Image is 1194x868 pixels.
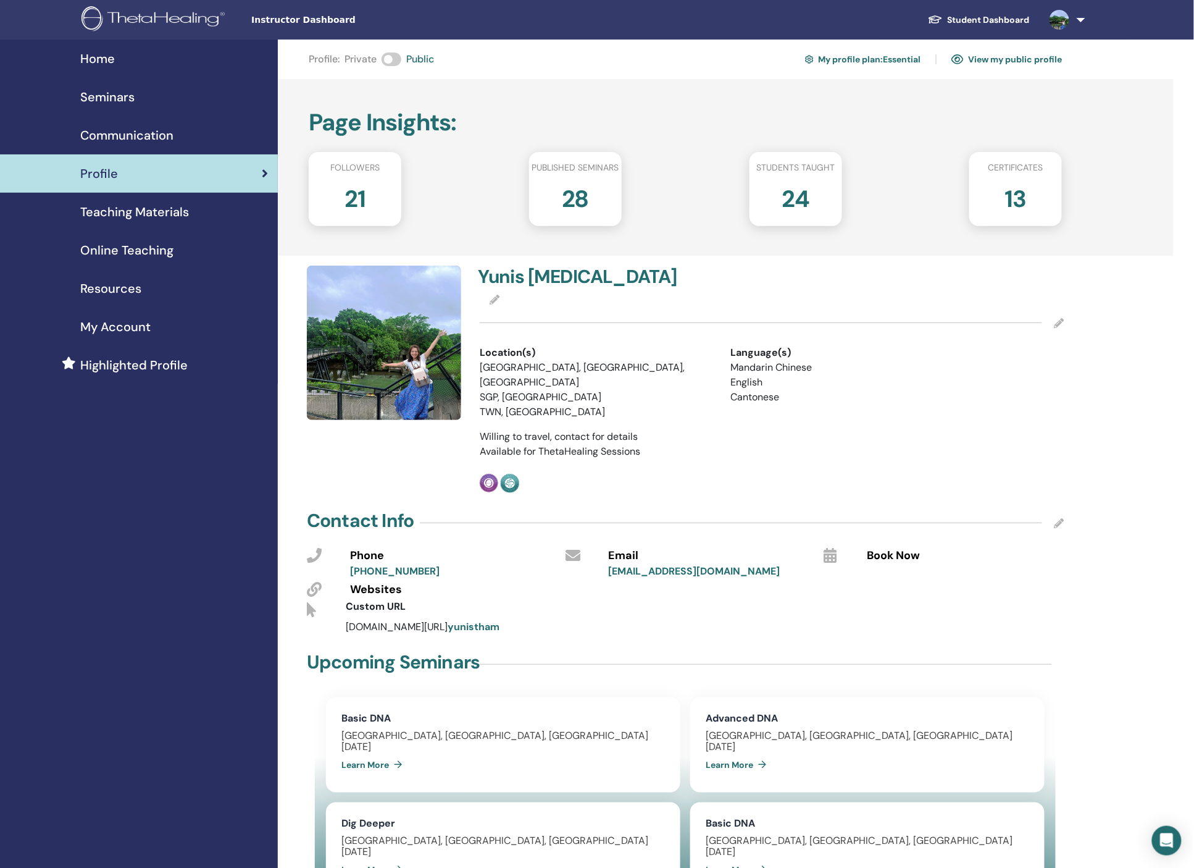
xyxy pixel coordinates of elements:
div: [GEOGRAPHIC_DATA], [GEOGRAPHIC_DATA], [GEOGRAPHIC_DATA] [706,835,1029,846]
div: [GEOGRAPHIC_DATA], [GEOGRAPHIC_DATA], [GEOGRAPHIC_DATA] [341,730,665,741]
div: [DATE] [341,846,665,857]
span: Followers [330,161,380,174]
img: eye.svg [951,54,964,65]
a: [PHONE_NUMBER] [350,565,440,578]
div: [DATE] [706,846,1029,857]
div: Language(s) [731,345,964,360]
span: Online Teaching [80,241,173,259]
span: Websites [350,582,402,598]
li: Cantonese [731,390,964,405]
h2: 24 [782,179,809,214]
span: My Account [80,318,151,336]
h2: 28 [562,179,589,214]
li: English [731,375,964,390]
span: Home [80,49,115,68]
span: Private [344,52,377,67]
span: Teaching Materials [80,203,189,221]
span: Phone [350,548,384,564]
a: Basic DNA [706,817,755,830]
img: default.jpg [307,266,461,420]
span: Location(s) [480,345,535,360]
h2: Page Insights : [309,109,1062,137]
a: Learn More [706,752,772,777]
span: Available for ThetaHealing Sessions [480,445,640,458]
span: Resources [80,279,141,298]
li: [GEOGRAPHIC_DATA], [GEOGRAPHIC_DATA], [GEOGRAPHIC_DATA] [480,360,712,390]
a: View my public profile [951,49,1062,69]
div: Open Intercom Messenger [1152,826,1182,856]
span: [DOMAIN_NAME][URL] [346,620,499,633]
div: [GEOGRAPHIC_DATA], [GEOGRAPHIC_DATA], [GEOGRAPHIC_DATA] [341,835,665,846]
a: My profile plan:Essential [805,49,921,69]
span: Email [609,548,639,564]
li: Mandarin Chinese [731,360,964,375]
h2: 13 [1005,179,1027,214]
span: Public [406,52,434,67]
li: SGP, [GEOGRAPHIC_DATA] [480,390,712,405]
a: [EMAIL_ADDRESS][DOMAIN_NAME] [609,565,780,578]
a: Advanced DNA [706,712,778,725]
a: Dig Deeper [341,817,395,830]
a: Student Dashboard [918,9,1040,32]
h4: Upcoming Seminars [307,651,480,673]
a: yunistham [448,620,499,633]
img: graduation-cap-white.svg [928,14,943,25]
a: Basic DNA [341,712,391,725]
h2: 21 [344,179,365,214]
span: Published seminars [532,161,619,174]
span: Certificates [988,161,1043,174]
div: [GEOGRAPHIC_DATA], [GEOGRAPHIC_DATA], [GEOGRAPHIC_DATA] [706,730,1029,741]
h4: Yunis [MEDICAL_DATA] [478,266,764,288]
h4: Contact Info [307,510,414,532]
img: cog.svg [805,53,814,65]
span: Seminars [80,88,135,106]
span: Highlighted Profile [80,356,188,374]
div: [DATE] [341,741,665,752]
a: Learn More [341,752,407,777]
span: Students taught [756,161,835,174]
span: Instructor Dashboard [251,14,436,27]
span: Communication [80,126,173,145]
span: Willing to travel, contact for details [480,430,638,443]
span: Profile [80,164,118,183]
img: default.jpg [1050,10,1069,30]
img: logo.png [81,6,229,34]
span: Book Now [867,548,920,564]
div: [DATE] [706,741,1029,752]
span: Custom URL [346,600,406,613]
span: Profile : [309,52,340,67]
li: TWN, [GEOGRAPHIC_DATA] [480,405,712,419]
